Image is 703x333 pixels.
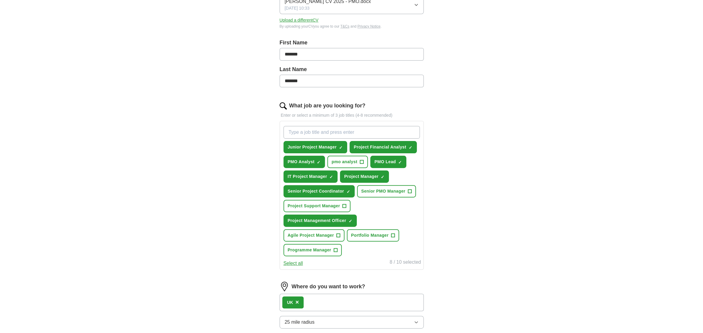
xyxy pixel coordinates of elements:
[295,299,299,305] span: ×
[351,232,389,238] span: Portfolio Manager
[283,126,420,139] input: Type a job title and press enter
[347,229,399,241] button: Portfolio Manager
[288,232,334,238] span: Agile Project Manager
[354,144,406,150] span: Project Financial Analyst
[283,156,325,168] button: PMO Analyst✓
[339,145,343,150] span: ✓
[292,283,365,291] label: Where do you want to work?
[370,156,406,168] button: PMO Lead✓
[349,219,352,223] span: ✓
[327,156,368,168] button: pmo analyst
[283,244,342,256] button: Programme Manager
[332,159,357,165] span: pmo analyst
[361,188,405,194] span: Senior PMO Manager
[340,24,349,28] a: T&Cs
[280,316,424,328] button: 25 mile radius
[347,189,350,194] span: ✓
[287,299,293,306] div: UK
[350,141,417,153] button: Project Financial Analyst✓
[280,17,319,23] button: Upload a differentCV
[357,24,380,28] a: Privacy Notice
[409,145,412,150] span: ✓
[280,39,424,47] label: First Name
[280,24,424,29] div: By uploading your CV you agree to our and .
[374,159,396,165] span: PMO Lead
[344,173,378,180] span: Project Manager
[280,102,287,109] img: search.png
[357,185,416,197] button: Senior PMO Manager
[288,144,337,150] span: Junior Project Manager
[288,203,340,209] span: Project Support Manager
[283,214,357,227] button: Project Management Officer✓
[283,141,347,153] button: Junior Project Manager✓
[280,282,289,291] img: location.png
[317,160,320,165] span: ✓
[288,247,331,253] span: Programme Manager
[389,259,421,267] div: 8 / 10 selected
[285,319,315,326] span: 25 mile radius
[295,298,299,307] button: ×
[288,173,327,180] span: IT Project Manager
[288,159,315,165] span: PMO Analyst
[283,200,351,212] button: Project Support Manager
[398,160,402,165] span: ✓
[280,112,424,118] p: Enter or select a minimum of 3 job titles (4-8 recommended)
[288,188,344,194] span: Senior Project Coordinator
[283,185,355,197] button: Senior Project Coordinator✓
[288,217,346,224] span: Project Management Officer
[340,170,389,183] button: Project Manager✓
[280,65,424,73] label: Last Name
[289,102,365,110] label: What job are you looking for?
[283,260,303,267] button: Select all
[329,175,333,179] span: ✓
[285,5,310,11] span: [DATE] 10:33
[283,170,338,183] button: IT Project Manager✓
[381,175,384,179] span: ✓
[283,229,344,241] button: Agile Project Manager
